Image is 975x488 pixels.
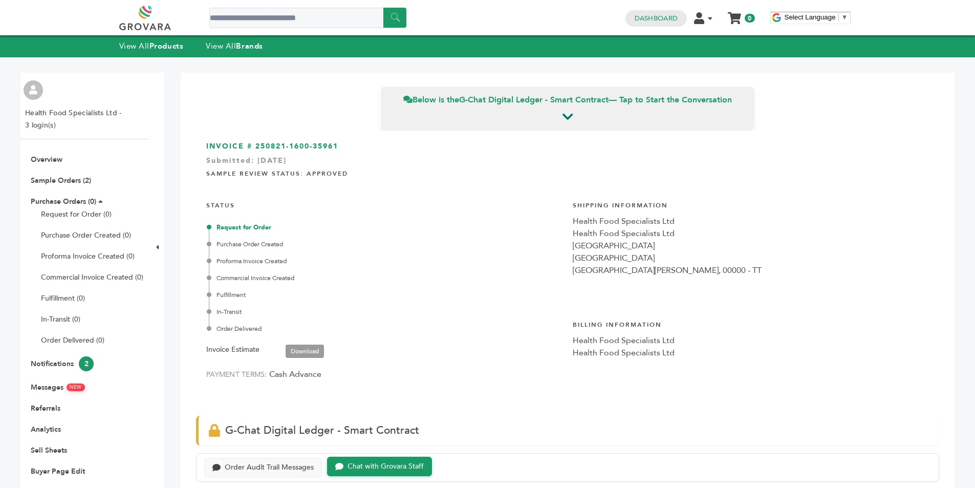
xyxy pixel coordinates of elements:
[459,94,609,105] strong: G-Chat Digital Ledger - Smart Contract
[31,404,60,413] a: Referrals
[728,9,740,20] a: My Cart
[573,313,929,334] h4: Billing Information
[209,8,406,28] input: Search a product or brand...
[41,293,85,303] a: Fulfillment (0)
[41,272,143,282] a: Commercial Invoice Created (0)
[41,230,131,240] a: Purchase Order Created (0)
[149,41,183,51] strong: Products
[225,463,314,472] div: Order Audit Trail Messages
[209,240,562,249] div: Purchase Order Created
[209,257,562,266] div: Proforma Invoice Created
[25,107,124,132] li: Health Food Specialists Ltd - 3 login(s)
[67,384,85,391] span: NEW
[286,345,324,358] a: Download
[31,176,91,185] a: Sample Orders (2)
[31,466,85,476] a: Buyer Page Edit
[209,223,562,232] div: Request for Order
[41,209,112,219] a: Request for Order (0)
[41,335,104,345] a: Order Delivered (0)
[573,194,929,215] h4: Shipping Information
[225,423,419,438] span: G-Chat Digital Ledger - Smart Contract
[785,13,848,21] a: Select Language​
[24,80,43,100] img: profile.png
[403,94,732,105] span: Below is the — Tap to Start the Conversation
[41,251,135,261] a: Proforma Invoice Created (0)
[206,370,267,379] label: PAYMENT TERMS:
[573,347,929,359] div: Health Food Specialists Ltd
[31,155,62,164] a: Overview
[209,290,562,300] div: Fulfillment
[785,13,836,21] span: Select Language
[209,307,562,316] div: In-Transit
[206,156,929,171] div: Submitted: [DATE]
[31,359,94,369] a: Notifications2
[745,14,754,23] span: 0
[573,240,929,252] div: [GEOGRAPHIC_DATA]
[209,273,562,283] div: Commercial Invoice Created
[31,445,67,455] a: Sell Sheets
[31,425,61,434] a: Analytics
[269,369,321,380] span: Cash Advance
[573,252,929,264] div: [GEOGRAPHIC_DATA]
[209,324,562,333] div: Order Delivered
[206,141,929,152] h3: INVOICE # 250821-1600-35961
[348,462,424,471] div: Chat with Grovara Staff
[206,41,263,51] a: View AllBrands
[573,227,929,240] div: Health Food Specialists Ltd
[573,334,929,347] div: Health Food Specialists Ltd
[635,14,678,23] a: Dashboard
[573,264,929,277] div: [GEOGRAPHIC_DATA][PERSON_NAME], 00000 - TT
[79,356,94,371] span: 2
[236,41,263,51] strong: Brands
[31,197,96,206] a: Purchase Orders (0)
[573,215,929,227] div: Health Food Specialists Ltd
[206,194,562,215] h4: STATUS
[41,314,80,324] a: In-Transit (0)
[841,13,848,21] span: ▼
[31,383,85,392] a: MessagesNEW
[206,344,259,356] label: Invoice Estimate
[206,162,929,183] h4: Sample Review Status: Approved
[119,41,184,51] a: View AllProducts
